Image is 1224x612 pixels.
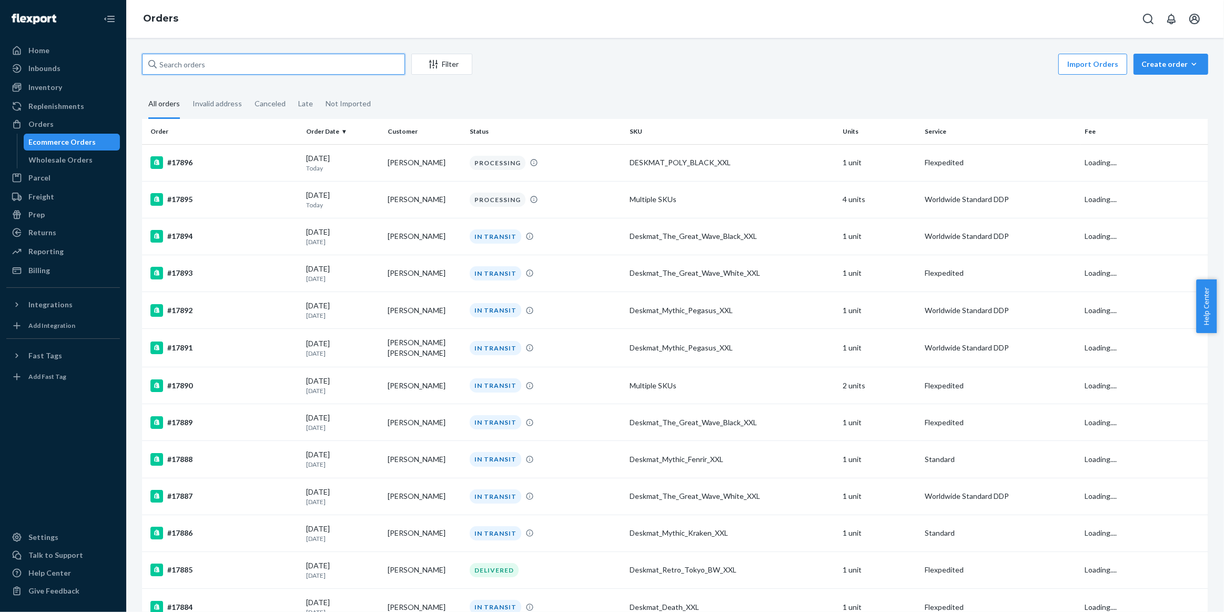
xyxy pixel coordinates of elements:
div: Wholesale Orders [29,155,93,165]
div: All orders [148,90,180,119]
div: #17895 [150,193,298,206]
p: Worldwide Standard DDP [925,343,1076,353]
div: IN TRANSIT [470,303,521,317]
td: 2 units [838,367,920,404]
div: Billing [28,265,50,276]
div: Create order [1141,59,1200,69]
th: Units [838,119,920,144]
div: Inventory [28,82,62,93]
a: Prep [6,206,120,223]
p: Today [306,164,379,173]
p: [DATE] [306,534,379,543]
td: Loading.... [1080,181,1208,218]
div: [DATE] [306,376,379,395]
div: Add Fast Tag [28,372,66,381]
td: Loading.... [1080,367,1208,404]
p: [DATE] [306,571,379,580]
p: Flexpedited [925,417,1076,428]
td: Loading.... [1080,515,1208,551]
td: [PERSON_NAME] [383,478,465,515]
div: PROCESSING [470,193,525,207]
td: Loading.... [1080,255,1208,292]
div: DESKMAT_POLY_BLACK_XXL [630,157,834,168]
div: Customer [388,127,461,136]
td: [PERSON_NAME] [383,515,465,551]
td: Loading.... [1080,441,1208,478]
div: Reporting [28,246,64,257]
th: SKU [625,119,838,144]
div: #17894 [150,230,298,243]
div: IN TRANSIT [470,341,521,355]
button: Open Search Box [1138,8,1159,29]
p: Today [306,200,379,209]
a: Help Center [6,565,120,581]
div: Deskmat_The_Great_Wave_Black_XXL [630,417,834,428]
div: Deskmat_The_Great_Wave_White_XXL [630,268,834,278]
button: Give Feedback [6,583,120,599]
div: IN TRANSIT [470,489,521,504]
div: IN TRANSIT [470,526,521,540]
a: Wholesale Orders [24,152,120,168]
p: Standard [925,528,1076,538]
p: Worldwide Standard DDP [925,491,1076,501]
p: [DATE] [306,386,379,395]
td: 1 unit [838,144,920,181]
div: IN TRANSIT [470,378,521,393]
td: 1 unit [838,218,920,255]
div: Deskmat_Mythic_Pegasus_XXL [630,343,834,353]
td: Loading.... [1080,144,1208,181]
div: [DATE] [306,413,379,432]
td: Loading.... [1080,551,1208,588]
span: Help Center [1196,279,1217,333]
div: Inbounds [28,63,60,74]
div: Prep [28,209,45,220]
input: Search orders [142,54,405,75]
div: PROCESSING [470,156,525,170]
button: Filter [411,54,472,75]
a: Freight [6,188,120,205]
p: [DATE] [306,237,379,246]
a: Add Fast Tag [6,368,120,385]
a: Home [6,42,120,59]
div: [DATE] [306,560,379,580]
td: [PERSON_NAME] [383,367,465,404]
p: Flexpedited [925,268,1076,278]
td: Loading.... [1080,218,1208,255]
a: Add Integration [6,317,120,334]
div: Deskmat_Mythic_Kraken_XXL [630,528,834,538]
td: Loading.... [1080,478,1208,515]
a: Inventory [6,79,120,96]
div: Deskmat_Mythic_Fenrir_XXL [630,454,834,465]
div: Settings [28,532,58,543]
td: 1 unit [838,255,920,292]
td: [PERSON_NAME] [383,144,465,181]
th: Order Date [302,119,383,144]
div: Ecommerce Orders [29,137,96,147]
a: Inbounds [6,60,120,77]
div: #17889 [150,416,298,429]
button: Close Navigation [99,8,120,29]
div: Fast Tags [28,350,62,361]
div: #17888 [150,453,298,466]
div: IN TRANSIT [470,415,521,429]
a: Orders [6,116,120,133]
div: Orders [28,119,54,129]
div: Deskmat_The_Great_Wave_White_XXL [630,491,834,501]
a: Ecommerce Orders [24,134,120,151]
th: Status [466,119,625,144]
p: [DATE] [306,349,379,358]
td: 1 unit [838,441,920,478]
div: Canceled [255,90,286,117]
td: Loading.... [1080,404,1208,441]
a: Replenishments [6,98,120,115]
td: [PERSON_NAME] [383,255,465,292]
td: [PERSON_NAME] [383,292,465,329]
td: [PERSON_NAME] [383,404,465,441]
ol: breadcrumbs [135,4,187,34]
a: Billing [6,262,120,279]
td: [PERSON_NAME] [PERSON_NAME] [383,329,465,367]
td: Multiple SKUs [625,181,838,218]
div: Deskmat_The_Great_Wave_Black_XXL [630,231,834,242]
div: #17886 [150,527,298,539]
div: [DATE] [306,153,379,173]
